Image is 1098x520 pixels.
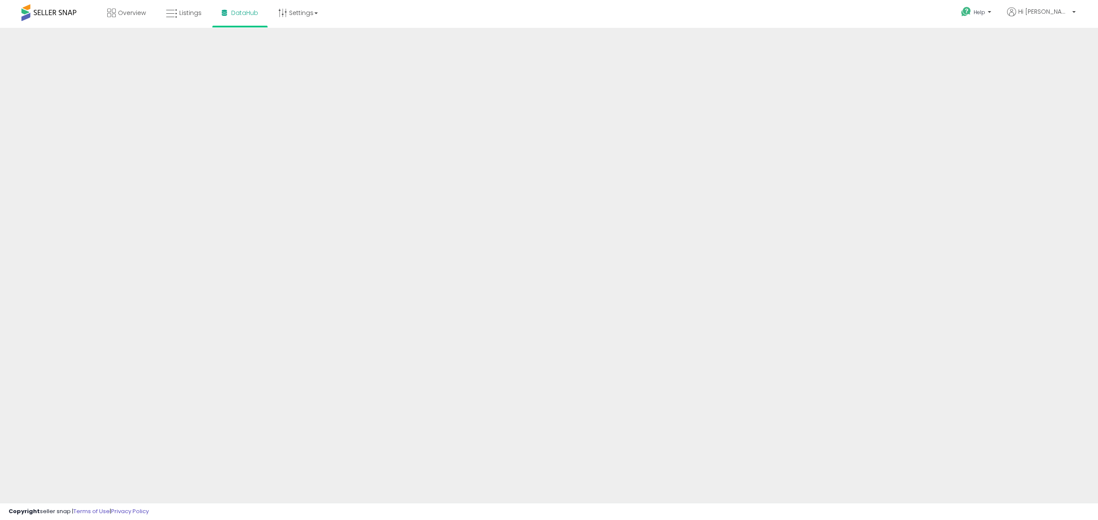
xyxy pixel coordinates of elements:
[974,9,985,16] span: Help
[231,9,258,17] span: DataHub
[1007,7,1076,27] a: Hi [PERSON_NAME]
[961,6,971,17] i: Get Help
[118,9,146,17] span: Overview
[179,9,202,17] span: Listings
[1018,7,1070,16] span: Hi [PERSON_NAME]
